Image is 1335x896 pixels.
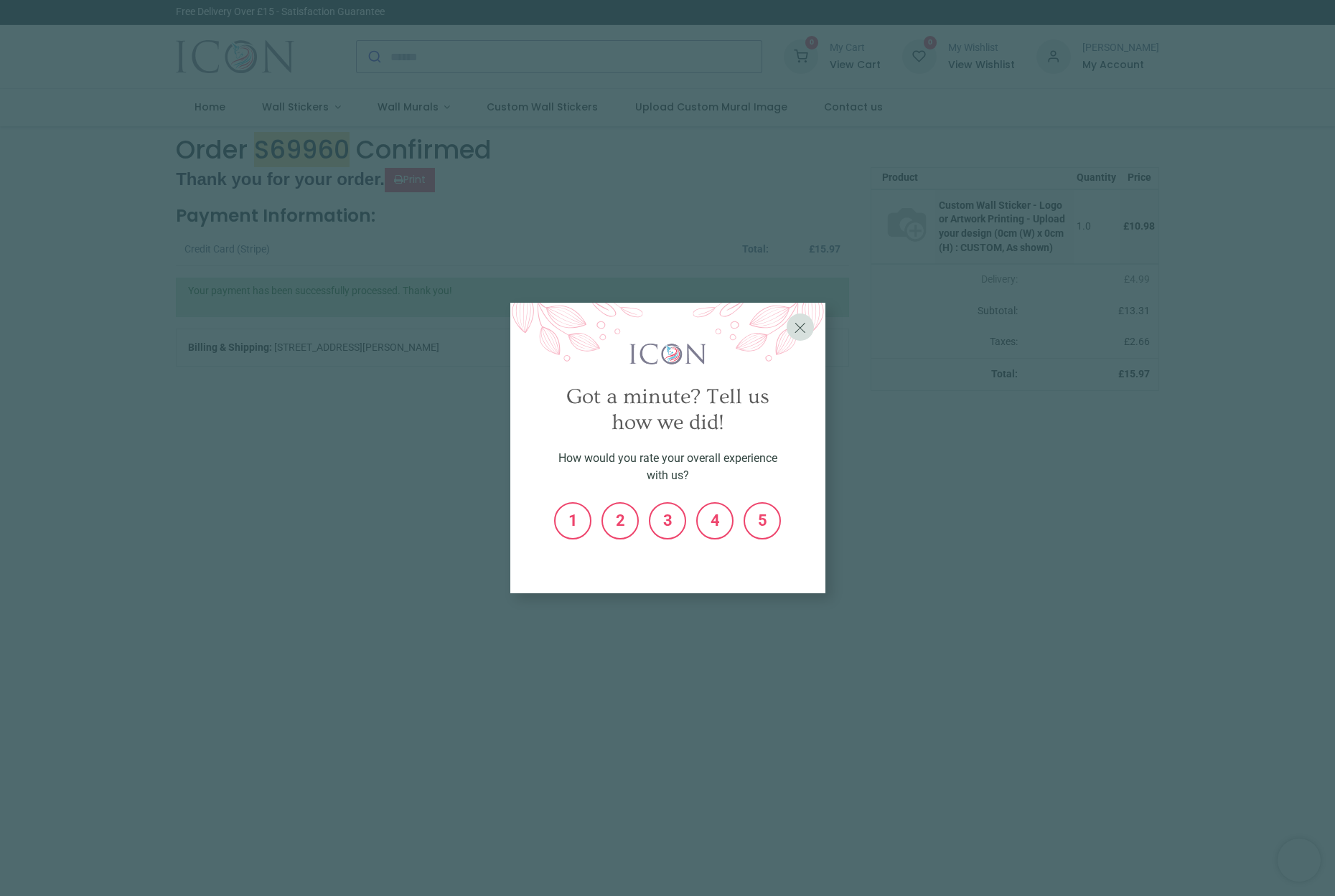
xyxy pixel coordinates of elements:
[752,511,772,530] span: 5
[705,511,725,530] span: 4
[794,319,807,336] span: X
[610,511,630,530] span: 2
[558,451,777,482] span: How would you rate your overall experience with us?
[627,342,708,367] img: iconwallstickersl_1754656298800.png
[566,385,769,435] span: Got a minute? Tell us how we did!
[563,511,583,530] span: 1
[657,511,678,530] span: 3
